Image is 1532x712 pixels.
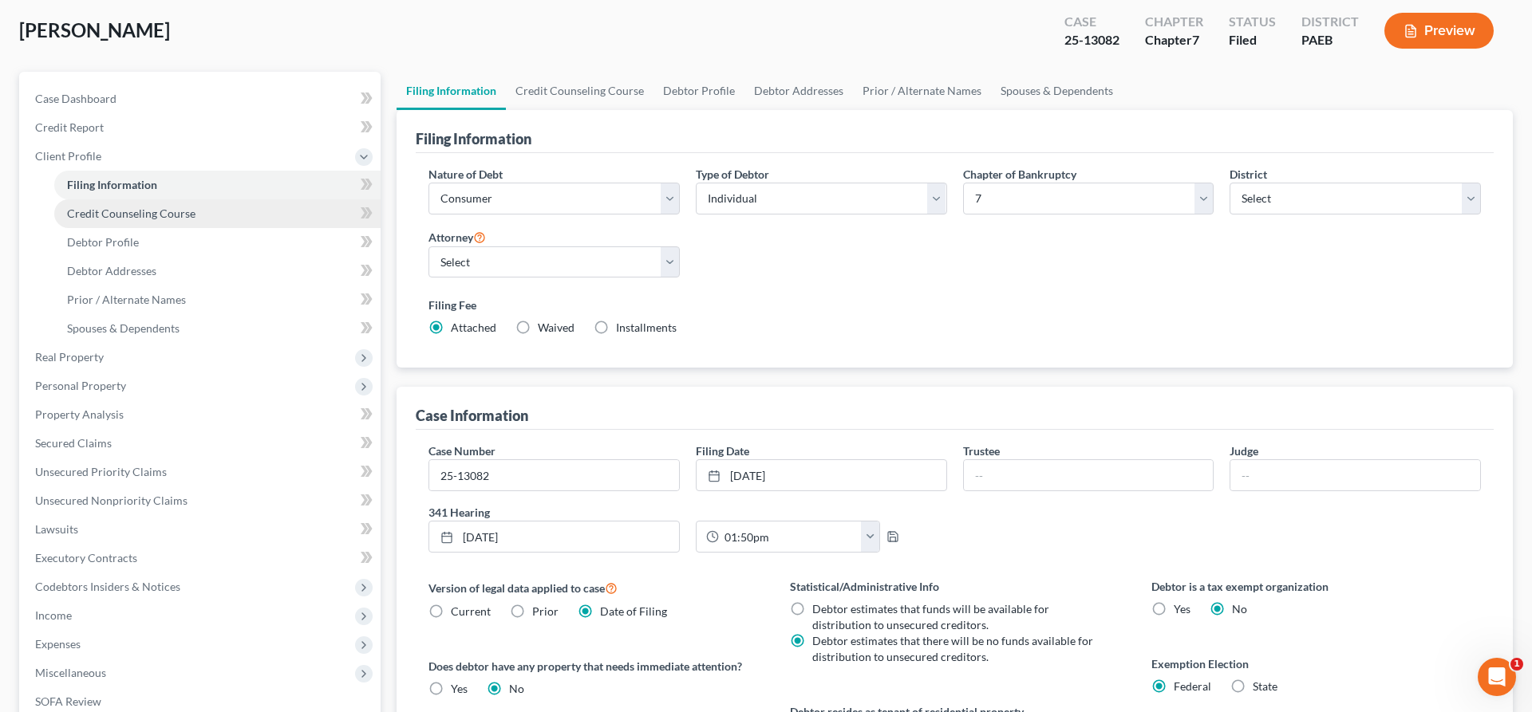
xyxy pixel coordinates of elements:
[428,297,1481,313] label: Filing Fee
[1301,31,1359,49] div: PAEB
[35,350,104,364] span: Real Property
[451,604,491,618] span: Current
[991,72,1123,110] a: Spouses & Dependents
[1229,13,1276,31] div: Status
[22,486,381,515] a: Unsecured Nonpriority Claims
[790,578,1119,595] label: Statistical/Administrative Info
[19,18,170,41] span: [PERSON_NAME]
[22,429,381,458] a: Secured Claims
[1151,578,1481,595] label: Debtor is a tax exempt organization
[744,72,853,110] a: Debtor Addresses
[22,400,381,429] a: Property Analysis
[22,85,381,113] a: Case Dashboard
[1229,31,1276,49] div: Filed
[1253,679,1277,693] span: State
[1174,679,1211,693] span: Federal
[451,321,496,334] span: Attached
[35,407,124,421] span: Property Analysis
[532,604,559,618] span: Prior
[1384,13,1494,49] button: Preview
[67,293,186,306] span: Prior / Alternate Names
[22,458,381,486] a: Unsecured Priority Claims
[35,465,167,478] span: Unsecured Priority Claims
[35,92,116,105] span: Case Dashboard
[429,521,679,552] a: [DATE]
[35,608,72,622] span: Income
[964,460,1214,490] input: --
[22,515,381,544] a: Lawsuits
[616,321,677,334] span: Installments
[22,544,381,572] a: Executory Contracts
[812,634,1093,663] span: Debtor estimates that there will be no funds available for distribution to unsecured creditors.
[1232,602,1247,616] span: No
[428,227,486,246] label: Attorney
[600,604,667,618] span: Date of Filing
[421,504,955,521] label: 341 Hearing
[1230,460,1480,490] input: --
[35,494,188,507] span: Unsecured Nonpriority Claims
[1301,13,1359,31] div: District
[1151,655,1481,672] label: Exemption Election
[697,460,946,490] a: [DATE]
[1145,31,1203,49] div: Chapter
[35,580,180,593] span: Codebtors Insiders & Notices
[696,166,769,183] label: Type of Debtor
[35,149,101,163] span: Client Profile
[416,406,528,425] div: Case Information
[428,658,758,675] label: Does debtor have any property that needs immediate attention?
[428,166,503,183] label: Nature of Debt
[35,694,101,708] span: SOFA Review
[506,72,653,110] a: Credit Counseling Course
[67,321,180,335] span: Spouses & Dependents
[1230,443,1258,459] label: Judge
[428,443,496,459] label: Case Number
[416,129,531,148] div: Filing Information
[397,72,506,110] a: Filing Information
[1145,13,1203,31] div: Chapter
[54,285,381,314] a: Prior / Alternate Names
[853,72,991,110] a: Prior / Alternate Names
[1064,31,1119,49] div: 25-13082
[1064,13,1119,31] div: Case
[1230,166,1267,183] label: District
[1192,32,1199,47] span: 7
[22,113,381,142] a: Credit Report
[35,436,112,450] span: Secured Claims
[35,379,126,392] span: Personal Property
[54,171,381,199] a: Filing Information
[509,682,524,695] span: No
[35,120,104,134] span: Credit Report
[653,72,744,110] a: Debtor Profile
[719,521,862,552] input: -- : --
[67,264,156,277] span: Debtor Addresses
[1478,658,1516,696] iframe: Intercom live chat
[1510,658,1523,671] span: 1
[54,314,381,343] a: Spouses & Dependents
[35,637,81,651] span: Expenses
[54,257,381,285] a: Debtor Addresses
[429,460,679,490] input: Enter case number...
[696,443,749,459] label: Filing Date
[451,682,468,695] span: Yes
[963,166,1076,183] label: Chapter of Bankruptcy
[54,199,381,228] a: Credit Counseling Course
[67,178,157,191] span: Filing Information
[812,602,1049,631] span: Debtor estimates that funds will be available for distribution to unsecured creditors.
[54,228,381,257] a: Debtor Profile
[538,321,574,334] span: Waived
[1174,602,1190,616] span: Yes
[67,235,139,249] span: Debtor Profile
[35,522,78,536] span: Lawsuits
[428,578,758,597] label: Version of legal data applied to case
[35,551,137,564] span: Executory Contracts
[963,443,1000,459] label: Trustee
[67,207,195,220] span: Credit Counseling Course
[35,666,106,679] span: Miscellaneous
